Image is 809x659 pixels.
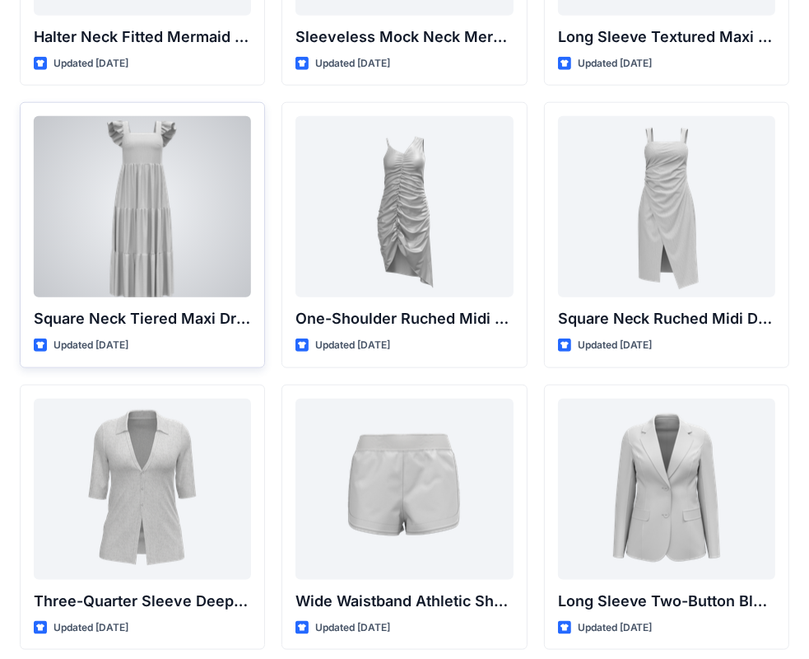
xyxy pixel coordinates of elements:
p: Updated [DATE] [315,619,390,637]
p: Wide Waistband Athletic Shorts [295,590,513,613]
a: Three-Quarter Sleeve Deep V-Neck Button-Down Top [34,399,251,580]
p: Halter Neck Fitted Mermaid Gown with Keyhole Detail [34,26,251,49]
p: Long Sleeve Two-Button Blazer with Flap Pockets [558,590,775,613]
a: Long Sleeve Two-Button Blazer with Flap Pockets [558,399,775,580]
p: Square Neck Tiered Maxi Dress with Ruffle Sleeves [34,307,251,330]
p: Sleeveless Mock Neck Mermaid Gown [295,26,513,49]
a: One-Shoulder Ruched Midi Dress with Asymmetrical Hem [295,116,513,297]
p: Square Neck Ruched Midi Dress with Asymmetrical Hem [558,307,775,330]
p: One-Shoulder Ruched Midi Dress with Asymmetrical Hem [295,307,513,330]
p: Long Sleeve Textured Maxi Dress with Feather Hem [558,26,775,49]
a: Wide Waistband Athletic Shorts [295,399,513,580]
p: Updated [DATE] [315,55,390,72]
a: Square Neck Ruched Midi Dress with Asymmetrical Hem [558,116,775,297]
p: Updated [DATE] [53,619,128,637]
p: Updated [DATE] [315,337,390,354]
a: Square Neck Tiered Maxi Dress with Ruffle Sleeves [34,116,251,297]
p: Updated [DATE] [578,337,653,354]
p: Updated [DATE] [53,55,128,72]
p: Updated [DATE] [53,337,128,354]
p: Updated [DATE] [578,619,653,637]
p: Three-Quarter Sleeve Deep V-Neck Button-Down Top [34,590,251,613]
p: Updated [DATE] [578,55,653,72]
